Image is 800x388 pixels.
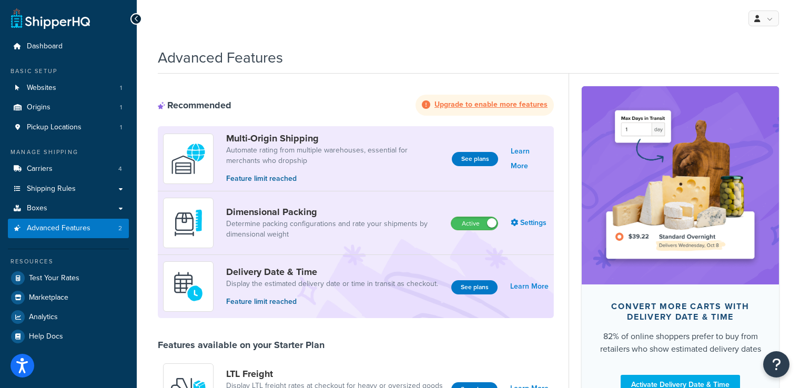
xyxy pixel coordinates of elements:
[226,145,443,166] a: Automate rating from multiple warehouses, essential for merchants who dropship
[170,205,207,241] img: DTVBYsAAAAAASUVORK5CYII=
[226,219,442,240] a: Determine packing configurations and rate your shipments by dimensional weight
[27,123,82,132] span: Pickup Locations
[8,288,129,307] a: Marketplace
[27,224,90,233] span: Advanced Features
[451,280,498,294] button: See plans
[27,204,47,213] span: Boxes
[8,148,129,157] div: Manage Shipping
[226,206,442,218] a: Dimensional Packing
[27,42,63,51] span: Dashboard
[8,308,129,326] a: Analytics
[120,103,122,112] span: 1
[8,159,129,179] li: Carriers
[8,118,129,137] a: Pickup Locations1
[8,269,129,288] a: Test Your Rates
[158,99,231,111] div: Recommended
[29,274,79,283] span: Test Your Rates
[27,84,56,93] span: Websites
[29,332,63,341] span: Help Docs
[27,185,76,193] span: Shipping Rules
[8,327,129,346] a: Help Docs
[511,144,549,173] a: Learn More
[452,152,498,166] button: See plans
[763,351,789,377] button: Open Resource Center
[8,219,129,238] li: Advanced Features
[8,257,129,266] div: Resources
[226,296,438,308] p: Feature limit reached
[8,78,129,98] li: Websites
[599,330,762,355] div: 82% of online shoppers prefer to buy from retailers who show estimated delivery dates
[8,118,129,137] li: Pickup Locations
[120,123,122,132] span: 1
[158,339,325,351] div: Features available on your Starter Plan
[8,219,129,238] a: Advanced Features2
[598,102,763,268] img: feature-image-ddt-36eae7f7280da8017bfb280eaccd9c446f90b1fe08728e4019434db127062ab4.png
[8,199,129,218] a: Boxes
[8,98,129,117] li: Origins
[29,313,58,322] span: Analytics
[226,173,443,185] p: Feature limit reached
[599,301,762,322] div: Convert more carts with delivery date & time
[8,37,129,56] a: Dashboard
[451,217,498,230] label: Active
[434,99,548,110] strong: Upgrade to enable more features
[170,268,207,305] img: gfkeb5ejjkALwAAAABJRU5ErkJggg==
[29,293,68,302] span: Marketplace
[27,165,53,173] span: Carriers
[120,84,122,93] span: 1
[226,279,438,289] a: Display the estimated delivery date or time in transit as checkout.
[8,179,129,199] a: Shipping Rules
[226,368,443,380] a: LTL Freight
[170,140,207,177] img: WatD5o0RtDAAAAAElFTkSuQmCC
[27,103,50,112] span: Origins
[511,216,549,230] a: Settings
[226,266,438,278] a: Delivery Date & Time
[8,98,129,117] a: Origins1
[158,47,283,68] h1: Advanced Features
[8,159,129,179] a: Carriers4
[226,132,443,144] a: Multi-Origin Shipping
[8,67,129,76] div: Basic Setup
[118,224,122,233] span: 2
[118,165,122,173] span: 4
[510,279,549,294] a: Learn More
[8,78,129,98] a: Websites1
